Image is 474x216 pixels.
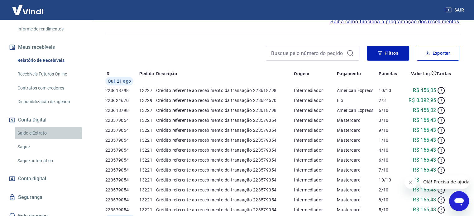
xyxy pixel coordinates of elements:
button: Sair [444,4,467,16]
p: Mastercard [337,167,379,173]
p: Intermediador [294,157,337,163]
p: Pagamento [337,71,361,77]
p: Descrição [156,71,177,77]
p: 223579054 [105,127,139,133]
p: American Express [337,87,379,94]
p: R$ 456,05 [413,87,436,94]
p: American Express [337,107,379,113]
p: R$ 3.092,95 [409,97,436,104]
p: Mastercard [337,197,379,203]
p: 13227 [139,87,156,94]
p: Intermediador [294,167,337,173]
span: Olá! Precisa de ajuda? [4,4,52,9]
p: Tarifas [436,71,451,77]
p: Crédito referente ao recebimento da transação 223579054 [156,207,294,213]
img: Vindi [7,0,48,19]
p: Crédito referente ao recebimento da transação 223579054 [156,137,294,143]
p: 3/10 [379,117,400,123]
p: 6/10 [379,107,400,113]
p: Crédito referente ao recebimento da transação 223618798 [156,107,294,113]
p: Intermediador [294,137,337,143]
p: 1/10 [379,137,400,143]
p: 223579054 [105,167,139,173]
p: ID [105,71,110,77]
p: R$ 165,43 [413,196,436,204]
p: R$ 456,02 [413,107,436,114]
p: 8/10 [379,197,400,203]
p: Parcelas [379,71,397,77]
p: 223618798 [105,107,139,113]
p: Intermediador [294,177,337,183]
p: 13221 [139,197,156,203]
iframe: Fechar mensagem [405,176,417,189]
p: Valor Líq. [411,71,431,77]
p: R$ 165,43 [413,166,436,174]
p: 13229 [139,97,156,103]
p: Intermediador [294,97,337,103]
p: 223579054 [105,187,139,193]
p: 13221 [139,157,156,163]
span: Qui, 21 ago [108,78,131,84]
p: Intermediador [294,107,337,113]
p: 10/10 [379,177,400,183]
p: 9/10 [379,127,400,133]
p: Mastercard [337,177,379,183]
p: Mastercard [337,207,379,213]
p: 223618798 [105,87,139,94]
p: 13221 [139,207,156,213]
a: Recebíveis Futuros Online [15,68,86,80]
p: Mastercard [337,127,379,133]
p: 223579054 [105,157,139,163]
p: Crédito referente ao recebimento da transação 223624670 [156,97,294,103]
p: Crédito referente ao recebimento da transação 223579054 [156,197,294,203]
p: Mastercard [337,157,379,163]
p: R$ 165,43 [413,206,436,214]
a: Contratos com credores [15,82,86,94]
p: Mastercard [337,117,379,123]
a: Informe de rendimentos [15,23,86,35]
p: Intermediador [294,197,337,203]
p: 2/10 [379,187,400,193]
a: Saque [15,140,86,153]
p: 5/10 [379,207,400,213]
p: Pedido [139,71,154,77]
p: 223579054 [105,177,139,183]
p: Elo [337,97,379,103]
p: 13221 [139,147,156,153]
a: Saldo e Extrato [15,127,86,140]
button: Exportar [417,46,459,61]
p: 7/10 [379,167,400,173]
p: Crédito referente ao recebimento da transação 223579054 [156,187,294,193]
p: 223624670 [105,97,139,103]
p: Intermediador [294,87,337,94]
a: Conta digital [7,172,86,186]
input: Busque pelo número do pedido [271,48,344,58]
p: Crédito referente ao recebimento da transação 223618798 [156,87,294,94]
button: Meus recebíveis [7,40,86,54]
p: 13221 [139,137,156,143]
p: 13227 [139,107,156,113]
iframe: Botão para abrir a janela de mensagens [449,191,469,211]
p: Mastercard [337,137,379,143]
p: 6/10 [379,157,400,163]
p: Origem [294,71,309,77]
p: Intermediador [294,127,337,133]
p: R$ 165,43 [413,136,436,144]
p: Mastercard [337,147,379,153]
p: 223579054 [105,147,139,153]
a: Saiba como funciona a programação dos recebimentos [330,18,459,25]
p: Crédito referente ao recebimento da transação 223579054 [156,147,294,153]
p: R$ 165,43 [413,146,436,154]
p: Intermediador [294,207,337,213]
p: 223579054 [105,117,139,123]
p: Crédito referente ao recebimento da transação 223579054 [156,127,294,133]
p: Crédito referente ao recebimento da transação 223579054 [156,167,294,173]
p: 10/10 [379,87,400,94]
p: 13221 [139,167,156,173]
span: Conta digital [18,174,46,183]
p: Crédito referente ao recebimento da transação 223579054 [156,157,294,163]
a: Saque automático [15,154,86,167]
a: Disponibilização de agenda [15,95,86,108]
p: R$ 165,43 [413,186,436,194]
